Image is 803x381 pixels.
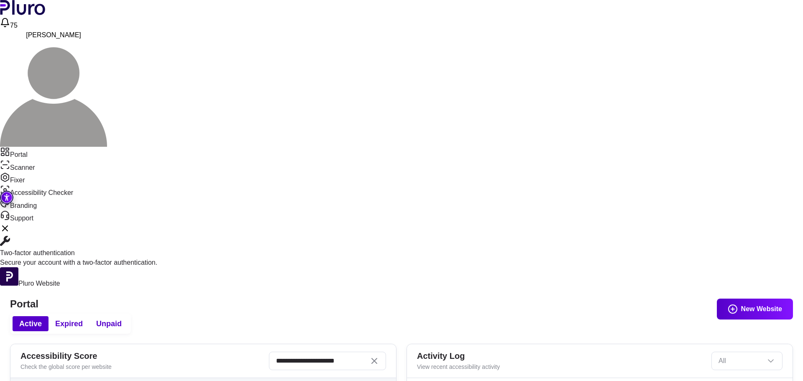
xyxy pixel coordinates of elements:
[49,316,90,331] button: Expired
[55,319,83,329] span: Expired
[417,363,705,371] div: View recent accessibility activity
[19,319,42,329] span: Active
[369,356,379,366] button: Clear search field
[417,351,705,361] h2: Activity Log
[26,31,81,38] span: [PERSON_NAME]
[96,319,122,329] span: Unpaid
[711,352,783,370] div: Set sorting
[269,352,386,370] input: Search
[10,298,793,310] h1: Portal
[90,316,128,331] button: Unpaid
[10,22,18,29] span: 75
[20,363,262,371] div: Check the global score per website
[13,316,49,331] button: Active
[20,351,262,361] h2: Accessibility Score
[717,299,793,320] button: New Website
